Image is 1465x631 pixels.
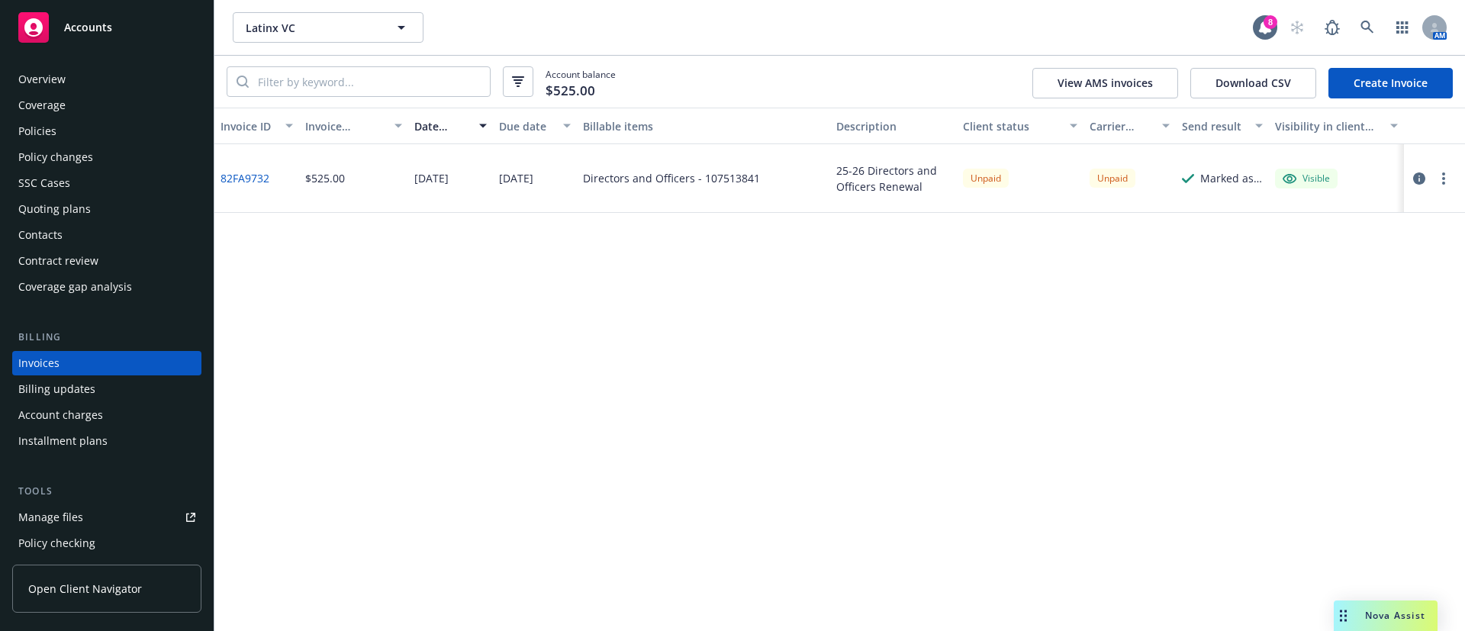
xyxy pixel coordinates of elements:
[963,169,1009,188] div: Unpaid
[12,67,201,92] a: Overview
[1328,68,1453,98] a: Create Invoice
[1283,172,1330,185] div: Visible
[12,377,201,401] a: Billing updates
[18,429,108,453] div: Installment plans
[18,505,83,530] div: Manage files
[18,403,103,427] div: Account charges
[499,170,533,186] div: [DATE]
[1176,108,1269,144] button: Send result
[12,403,201,427] a: Account charges
[18,171,70,195] div: SSC Cases
[1387,12,1418,43] a: Switch app
[414,170,449,186] div: [DATE]
[1090,169,1135,188] div: Unpaid
[12,429,201,453] a: Installment plans
[12,171,201,195] a: SSC Cases
[12,197,201,221] a: Quoting plans
[408,108,493,144] button: Date issued
[18,197,91,221] div: Quoting plans
[214,108,299,144] button: Invoice ID
[1334,600,1353,631] div: Drag to move
[246,20,378,36] span: Latinx VC
[12,484,201,499] div: Tools
[18,119,56,143] div: Policies
[963,118,1061,134] div: Client status
[221,118,276,134] div: Invoice ID
[12,351,201,375] a: Invoices
[1334,600,1438,631] button: Nova Assist
[957,108,1083,144] button: Client status
[1275,118,1381,134] div: Visibility in client dash
[18,223,63,247] div: Contacts
[12,275,201,299] a: Coverage gap analysis
[836,118,951,134] div: Description
[305,118,386,134] div: Invoice amount
[12,223,201,247] a: Contacts
[499,118,555,134] div: Due date
[305,170,345,186] div: $525.00
[1264,15,1277,29] div: 8
[18,275,132,299] div: Coverage gap analysis
[18,145,93,169] div: Policy changes
[1032,68,1178,98] button: View AMS invoices
[28,581,142,597] span: Open Client Navigator
[12,505,201,530] a: Manage files
[546,68,616,95] span: Account balance
[12,531,201,555] a: Policy checking
[577,108,830,144] button: Billable items
[221,170,269,186] a: 82FA9732
[1317,12,1347,43] a: Report a Bug
[1282,12,1312,43] a: Start snowing
[583,170,760,186] div: Directors and Officers - 107513841
[12,93,201,118] a: Coverage
[299,108,409,144] button: Invoice amount
[583,118,824,134] div: Billable items
[18,351,60,375] div: Invoices
[18,93,66,118] div: Coverage
[1083,108,1177,144] button: Carrier status
[18,67,66,92] div: Overview
[1090,118,1154,134] div: Carrier status
[1269,108,1404,144] button: Visibility in client dash
[18,249,98,273] div: Contract review
[830,108,957,144] button: Description
[1200,170,1263,186] div: Marked as sent
[18,377,95,401] div: Billing updates
[1365,609,1425,622] span: Nova Assist
[18,531,95,555] div: Policy checking
[12,145,201,169] a: Policy changes
[12,330,201,345] div: Billing
[12,119,201,143] a: Policies
[546,81,595,101] span: $525.00
[836,163,951,195] div: 25-26 Directors and Officers Renewal
[414,118,470,134] div: Date issued
[493,108,578,144] button: Due date
[64,21,112,34] span: Accounts
[1190,68,1316,98] button: Download CSV
[233,12,423,43] button: Latinx VC
[1182,118,1246,134] div: Send result
[237,76,249,88] svg: Search
[12,249,201,273] a: Contract review
[249,67,490,96] input: Filter by keyword...
[1352,12,1383,43] a: Search
[12,6,201,49] a: Accounts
